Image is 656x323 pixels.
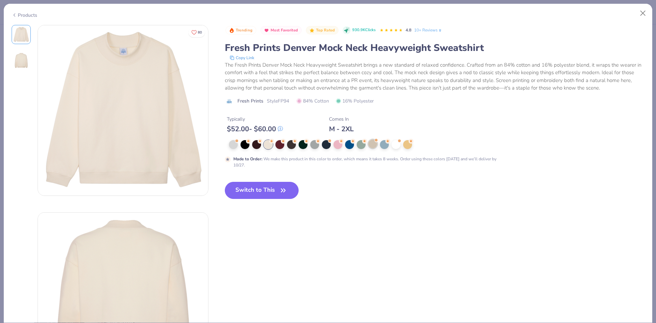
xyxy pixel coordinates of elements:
[38,25,208,196] img: Front
[225,98,234,104] img: brand logo
[316,28,335,32] span: Top Rated
[236,28,252,32] span: Trending
[264,28,269,33] img: Most Favorited sort
[352,27,375,33] span: 930.9K Clicks
[233,156,262,162] strong: Made to Order :
[297,97,329,105] span: 84% Cotton
[306,26,339,35] button: Badge Button
[188,27,205,37] button: Like
[637,7,650,20] button: Close
[260,26,302,35] button: Badge Button
[267,97,289,105] span: Style FP94
[225,41,645,54] div: Fresh Prints Denver Mock Neck Heavyweight Sweatshirt
[380,25,403,36] div: 4.8 Stars
[227,116,283,123] div: Typically
[229,28,234,33] img: Trending sort
[233,156,498,168] div: We make this product in this color to order, which means it takes 8 weeks. Order using these colo...
[198,31,202,34] span: 80
[271,28,298,32] span: Most Favorited
[13,26,29,43] img: Front
[336,97,374,105] span: 16% Polyester
[225,61,645,92] div: The Fresh Prints Denver Mock Neck Heavyweight Sweatshirt brings a new standard of relaxed confide...
[13,52,29,69] img: Back
[12,12,37,19] div: Products
[329,125,354,133] div: M - 2XL
[225,26,256,35] button: Badge Button
[225,182,299,199] button: Switch to This
[228,54,256,61] button: copy to clipboard
[237,97,263,105] span: Fresh Prints
[414,27,442,33] a: 10+ Reviews
[227,125,283,133] div: $ 52.00 - $ 60.00
[309,28,315,33] img: Top Rated sort
[329,116,354,123] div: Comes In
[406,27,411,33] span: 4.8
